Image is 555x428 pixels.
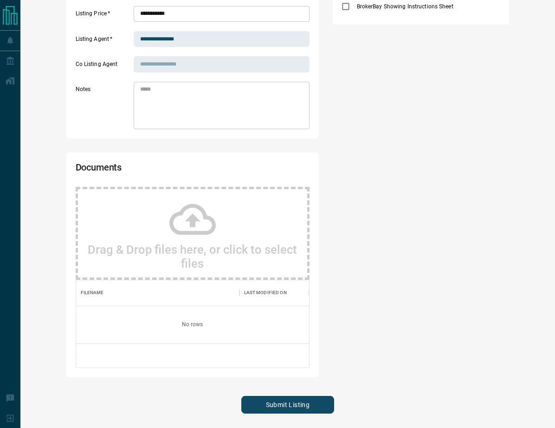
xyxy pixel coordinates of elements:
[81,280,104,306] div: Filename
[76,10,131,22] label: Listing Price
[355,2,456,11] span: BrokerBay Showing Instructions Sheet
[76,35,131,47] label: Listing Agent
[76,187,310,280] div: Drag & Drop files here, or click to select files
[244,280,287,306] div: Last Modified On
[76,280,239,306] div: Filename
[76,86,131,129] label: Notes
[76,162,216,178] h2: Documents
[239,280,309,306] div: Last Modified On
[76,60,131,72] label: Co Listing Agent
[241,396,334,414] button: Submit Listing
[87,243,298,270] h2: Drag & Drop files here, or click to select files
